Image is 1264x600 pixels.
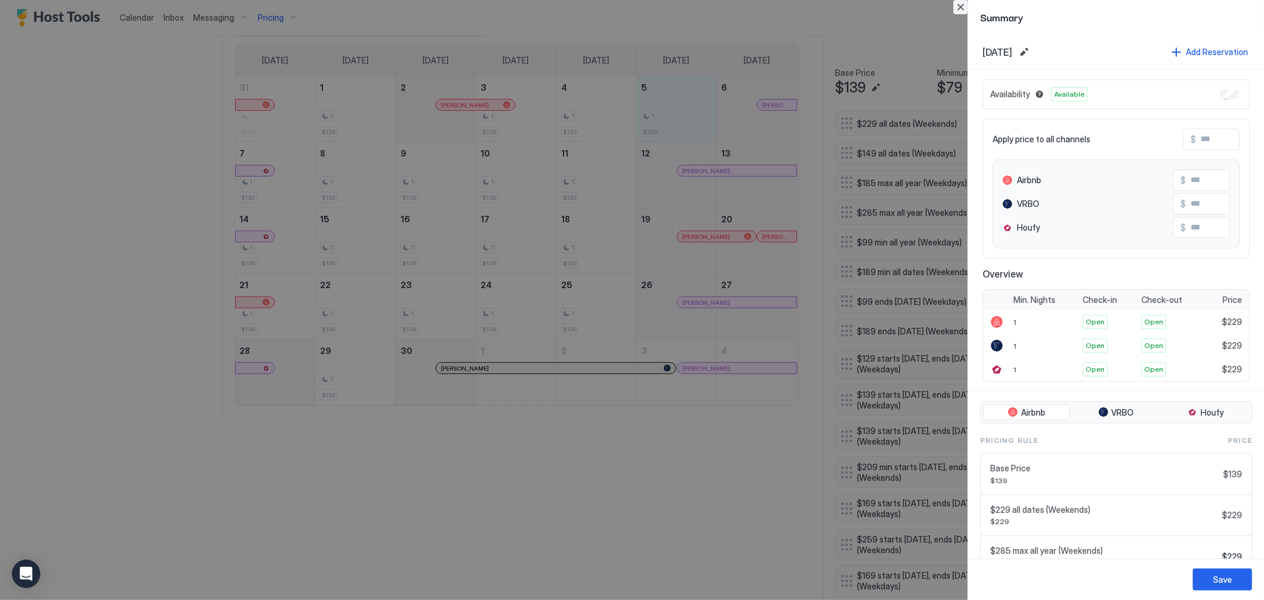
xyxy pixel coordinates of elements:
span: $229 [1222,510,1242,521]
button: Edit date range [1017,45,1031,59]
span: Overview [983,268,1250,280]
span: $139 [990,476,1218,485]
span: Pricing Rule [980,435,1038,446]
span: $ [1180,199,1186,209]
span: Open [1144,340,1163,351]
span: $229 [1222,551,1242,562]
button: Airbnb [983,404,1070,421]
button: Save [1193,569,1252,591]
span: VRBO [1112,407,1134,418]
div: Add Reservation [1186,46,1248,58]
span: $ [1191,134,1196,145]
span: Check-out [1141,295,1182,305]
button: VRBO [1073,404,1160,421]
div: Save [1213,573,1232,586]
span: VRBO [1017,199,1039,209]
span: Available [1054,89,1084,100]
span: Open [1086,340,1105,351]
span: Check-in [1083,295,1117,305]
span: $229 [990,517,1217,526]
span: Open [1144,317,1163,327]
span: $ [1180,222,1186,233]
span: Open [1144,364,1163,375]
span: Apply price to all channels [993,134,1090,145]
span: Houfy [1017,222,1040,233]
span: $139 [1223,469,1242,480]
span: $229 [1222,340,1242,351]
span: Open [1086,364,1105,375]
span: Summary [980,9,1252,24]
span: Airbnb [1017,175,1041,186]
span: 1 [1013,342,1016,350]
button: Houfy [1162,404,1249,421]
div: Open Intercom Messenger [12,560,40,588]
span: Houfy [1201,407,1224,418]
span: $229 [1222,317,1242,327]
span: 1 [1013,365,1016,374]
span: $ [1180,175,1186,186]
span: Price [1228,435,1252,446]
button: Blocked dates override all pricing rules and remain unavailable until manually unblocked [1032,87,1047,101]
span: $229 all dates (Weekends) [990,505,1217,515]
span: Airbnb [1021,407,1045,418]
button: Add Reservation [1170,44,1250,60]
span: Price [1223,295,1242,305]
span: $229 [1222,364,1242,375]
span: Availability [990,89,1030,100]
span: 1 [1013,318,1016,327]
div: tab-group [980,401,1252,424]
span: Open [1086,317,1105,327]
span: Min. Nights [1013,295,1055,305]
span: $285 max all year (Weekends) [990,545,1217,556]
span: [DATE] [983,46,1012,58]
span: Base Price [990,463,1218,474]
